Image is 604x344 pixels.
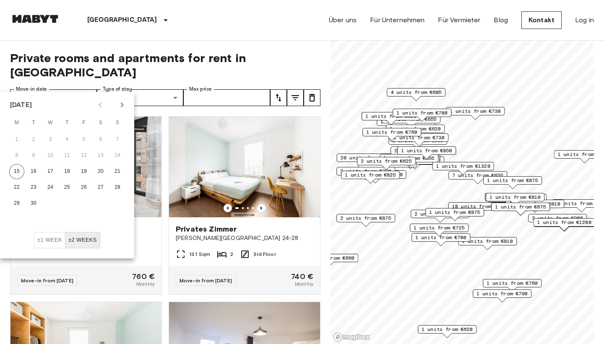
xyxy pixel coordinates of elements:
[103,86,132,93] label: Type of stay
[390,125,441,133] span: 1 units from €620
[132,273,155,280] span: 760 €
[345,171,396,179] span: 1 units from €825
[483,279,542,292] div: Map marker
[26,196,41,211] button: 30
[438,15,480,25] a: Für Vermieter
[509,200,560,208] span: 1 units from €810
[9,196,24,211] button: 29
[43,115,58,131] span: Wednesday
[486,193,544,206] div: Map marker
[189,86,212,93] label: Max price
[60,115,75,131] span: Thursday
[391,146,449,159] div: Map marker
[483,176,542,189] div: Map marker
[411,210,469,223] div: Map marker
[422,326,473,333] span: 1 units from €620
[396,109,448,117] span: 1 units from €780
[336,167,395,180] div: Map marker
[446,107,505,120] div: Map marker
[341,171,400,184] div: Map marker
[9,115,24,131] span: Monday
[253,250,276,258] span: 3rd Floor
[414,210,466,218] span: 2 units from €865
[349,171,403,178] span: 1 units from €1150
[521,11,562,29] a: Kontakt
[345,170,406,183] div: Map marker
[189,250,210,258] span: 13.1 Sqm
[136,280,155,288] span: Monthly
[93,115,108,131] span: Saturday
[34,232,65,248] button: ±1 week
[230,250,233,258] span: 2
[415,234,466,241] span: 1 units from €780
[110,115,125,131] span: Sunday
[357,157,416,170] div: Map marker
[340,167,391,175] span: 2 units from €790
[393,109,451,122] div: Map marker
[388,136,447,149] div: Map marker
[43,164,58,179] button: 17
[176,224,237,234] span: Privates Zimmer
[361,157,412,165] span: 2 units from €625
[60,164,75,179] button: 18
[383,154,435,162] span: 3 units from €655
[9,180,24,195] button: 22
[295,280,313,288] span: Monthly
[391,89,442,96] span: 4 units from €605
[180,277,232,284] span: Move-in from [DATE]
[26,180,41,195] button: 23
[270,89,287,106] button: tune
[436,162,490,170] span: 1 units from €1320
[333,332,370,342] a: Mapbox logo
[110,164,125,179] button: 21
[489,193,541,201] span: 1 units from €810
[257,204,266,212] button: Previous image
[366,128,417,136] span: 1 units from €760
[76,164,91,179] button: 19
[495,203,546,211] span: 1 units from €675
[43,180,58,195] button: 24
[16,86,47,93] label: Move-in date
[169,116,320,295] a: Marketing picture of unit DE-01-09-029-01QPrevious imagePrevious imagePrivates Zimmer[PERSON_NAME...
[10,15,60,23] img: Habyt
[169,117,320,217] img: Marketing picture of unit DE-01-09-029-01Q
[379,154,440,167] div: Map marker
[10,51,320,79] span: Private rooms and apartments for rent in [GEOGRAPHIC_DATA]
[87,15,157,25] p: [GEOGRAPHIC_DATA]
[386,125,445,138] div: Map marker
[76,180,91,195] button: 26
[487,279,538,287] span: 1 units from €760
[365,112,417,120] span: 1 units from €620
[93,180,108,195] button: 27
[93,164,108,179] button: 20
[432,162,494,175] div: Map marker
[411,233,470,246] div: Map marker
[380,154,438,167] div: Map marker
[10,100,32,110] div: [DATE]
[473,289,531,302] div: Map marker
[487,177,538,184] span: 1 units from €875
[115,98,129,112] button: Next month
[329,15,357,25] a: Über uns
[452,203,506,210] span: 18 units from €650
[76,115,91,131] span: Friday
[370,15,424,25] a: Für Unternehmen
[21,277,73,284] span: Move-in from [DATE]
[287,89,304,106] button: tune
[9,164,24,179] button: 15
[452,172,503,179] span: 7 units from €635
[429,208,480,216] span: 1 units from €875
[304,89,320,106] button: tune
[291,273,313,280] span: 740 €
[362,112,420,125] div: Map marker
[528,214,587,227] div: Map marker
[491,203,550,216] div: Map marker
[476,290,528,297] span: 1 units from €790
[418,325,476,338] div: Map marker
[450,107,501,115] span: 1 units from €730
[26,115,41,131] span: Tuesday
[393,134,445,141] span: 1 units from €730
[485,193,544,206] div: Map marker
[410,224,469,237] div: Map marker
[340,214,391,222] span: 2 units from €875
